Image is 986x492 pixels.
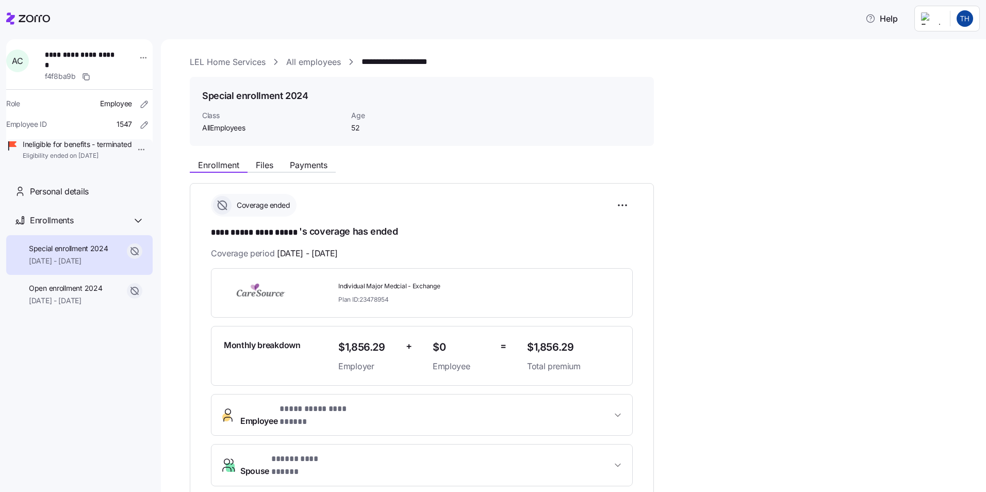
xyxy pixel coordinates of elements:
span: f4f8ba9b [45,71,76,81]
img: 23580417c41333b3521d68439011887a [957,10,973,27]
span: Special enrollment 2024 [29,243,108,254]
span: A C [12,57,23,65]
span: Employee [240,403,371,428]
span: 52 [351,123,455,133]
img: Employer logo [921,12,942,25]
span: + [406,339,412,354]
span: = [500,339,506,354]
span: [DATE] - [DATE] [29,256,108,266]
span: Ineligible for benefits - terminated [23,139,132,150]
img: CareSource [224,281,298,305]
span: 1547 [117,119,132,129]
span: AllEmployees [202,123,343,133]
span: Individual Major Medcial - Exchange [338,282,519,291]
span: Coverage ended [234,200,290,210]
span: Age [351,110,455,121]
span: Enrollment [198,161,239,169]
span: Total premium [527,360,620,373]
a: LEL Home Services [190,56,266,69]
span: Spouse [240,453,346,478]
span: [DATE] - [DATE] [29,296,102,306]
span: $1,856.29 [338,339,398,356]
span: $0 [433,339,492,356]
span: Employee [433,360,492,373]
span: Help [865,12,898,25]
span: Coverage period [211,247,338,260]
span: Eligibility ended on [DATE] [23,152,132,160]
span: [DATE] - [DATE] [277,247,338,260]
span: Employer [338,360,398,373]
h1: Special enrollment 2024 [202,89,308,102]
span: Employee ID [6,119,47,129]
span: Role [6,99,20,109]
span: Monthly breakdown [224,339,301,352]
span: Payments [290,161,327,169]
span: Class [202,110,343,121]
span: Files [256,161,273,169]
span: Personal details [30,185,89,198]
span: Enrollments [30,214,73,227]
button: Help [857,8,906,29]
span: Open enrollment 2024 [29,283,102,293]
span: Plan ID: 23478954 [338,295,388,304]
span: Employee [100,99,132,109]
h1: 's coverage has ended [211,225,633,239]
a: All employees [286,56,341,69]
span: $1,856.29 [527,339,620,356]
